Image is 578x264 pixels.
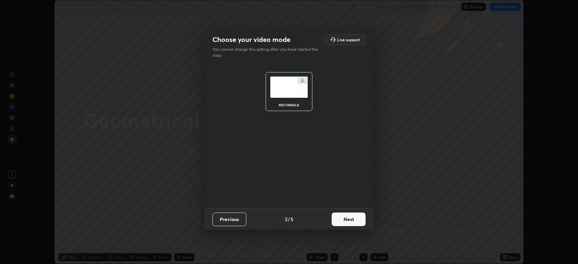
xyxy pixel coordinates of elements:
[212,35,290,44] h2: Choose your video mode
[337,38,360,42] h5: Live support
[212,46,322,59] p: You cannot change this setting after you have started the class
[275,103,303,107] div: rectangle
[288,216,290,223] h4: /
[212,213,246,226] button: Previous
[270,76,308,98] img: normalScreenIcon.ae25ed63.svg
[332,213,366,226] button: Next
[285,216,287,223] h4: 2
[291,216,293,223] h4: 5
